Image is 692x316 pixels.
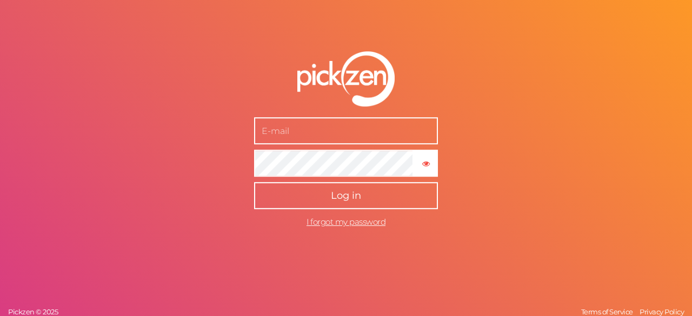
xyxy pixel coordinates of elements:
[307,217,385,227] a: I forgot my password
[254,117,438,144] input: E-mail
[254,182,438,209] button: Log in
[331,190,361,201] span: Log in
[578,307,636,316] a: Terms of Service
[640,307,684,316] span: Privacy Policy
[581,307,633,316] span: Terms of Service
[5,307,61,316] a: Pickzen © 2025
[297,51,395,106] img: pz-logo-white.png
[637,307,687,316] a: Privacy Policy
